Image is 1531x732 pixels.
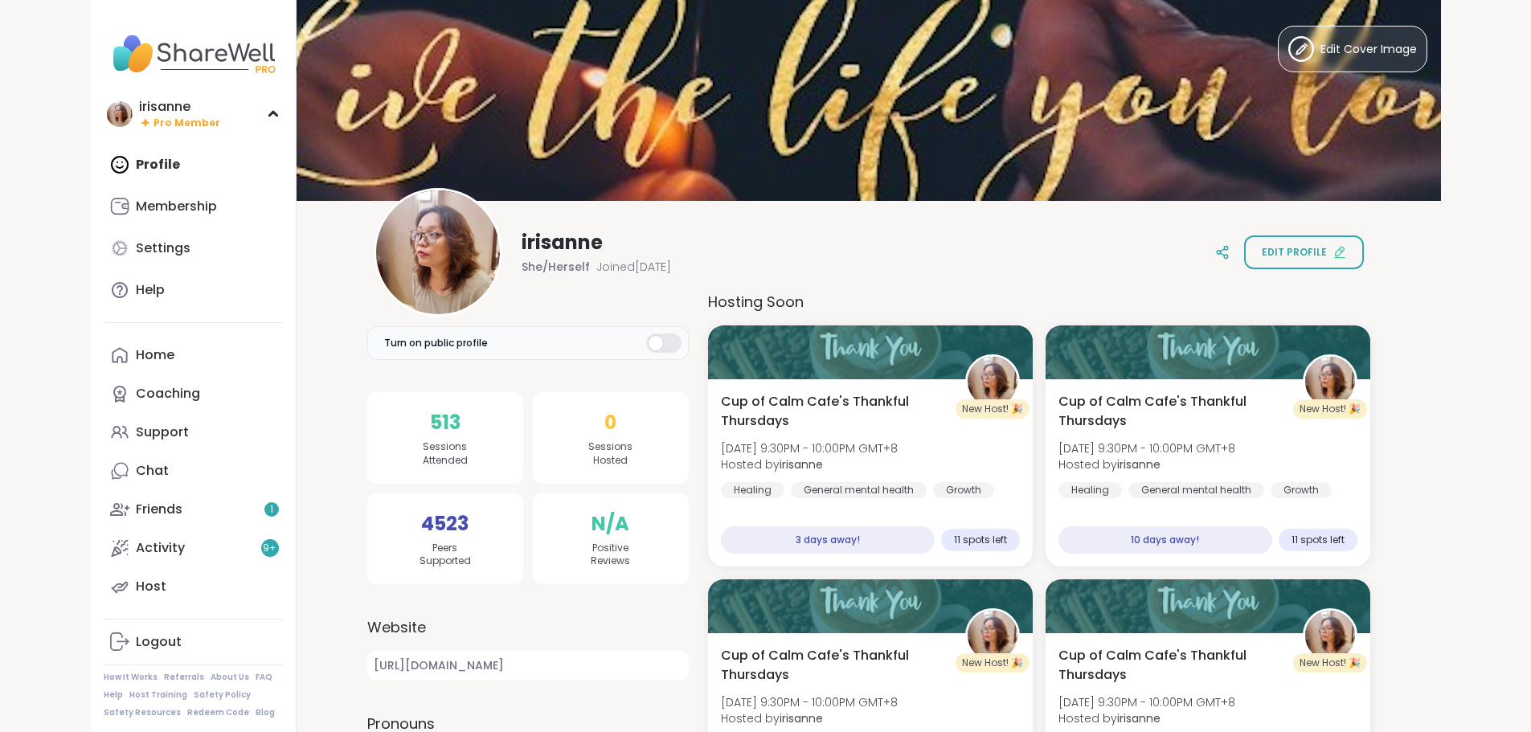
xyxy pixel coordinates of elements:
[721,694,898,710] span: [DATE] 9:30PM - 10:00PM GMT+8
[384,336,488,350] span: Turn on public profile
[933,482,994,498] div: Growth
[104,336,283,374] a: Home
[164,672,204,683] a: Referrals
[211,672,249,683] a: About Us
[1058,482,1122,498] div: Healing
[136,633,182,651] div: Logout
[1058,526,1272,554] div: 10 days away!
[1058,456,1235,472] span: Hosted by
[104,490,283,529] a: Friends1
[104,672,158,683] a: How It Works
[721,482,784,498] div: Healing
[522,230,603,256] span: irisanne
[1058,440,1235,456] span: [DATE] 9:30PM - 10:00PM GMT+8
[104,26,283,82] img: ShareWell Nav Logo
[1058,694,1235,710] span: [DATE] 9:30PM - 10:00PM GMT+8
[194,689,251,701] a: Safety Policy
[721,440,898,456] span: [DATE] 9:30PM - 10:00PM GMT+8
[522,259,590,275] span: She/Herself
[721,710,898,726] span: Hosted by
[1271,482,1332,498] div: Growth
[136,281,165,299] div: Help
[136,385,200,403] div: Coaching
[1117,456,1161,472] b: irisanne
[104,452,283,490] a: Chat
[420,542,471,569] span: Peers Supported
[968,357,1017,407] img: irisanne
[1305,357,1355,407] img: irisanne
[139,98,220,116] div: irisanne
[1058,646,1285,685] span: Cup of Calm Cafe's Thankful Thursdays
[136,423,189,441] div: Support
[104,689,123,701] a: Help
[956,399,1030,419] div: New Host! 🎉
[136,198,217,215] div: Membership
[107,101,133,127] img: irisanne
[104,413,283,452] a: Support
[968,611,1017,660] img: irisanne
[104,567,283,606] a: Host
[256,707,275,718] a: Blog
[423,440,468,468] span: Sessions Attended
[187,707,249,718] a: Redeem Code
[154,117,220,130] span: Pro Member
[367,616,689,638] label: Website
[721,526,935,554] div: 3 days away!
[136,462,169,480] div: Chat
[1262,245,1327,260] span: Edit profile
[1128,482,1264,498] div: General mental health
[256,672,272,683] a: FAQ
[780,456,823,472] b: irisanne
[588,440,632,468] span: Sessions Hosted
[721,646,948,685] span: Cup of Calm Cafe's Thankful Thursdays
[592,509,629,538] span: N/A
[376,190,500,314] img: irisanne
[954,534,1007,546] span: 11 spots left
[421,509,469,538] span: 4523
[596,259,671,275] span: Joined [DATE]
[367,651,689,681] a: [URL][DOMAIN_NAME]
[136,539,185,557] div: Activity
[104,187,283,226] a: Membership
[104,529,283,567] a: Activity9+
[129,689,187,701] a: Host Training
[780,710,823,726] b: irisanne
[1305,611,1355,660] img: irisanne
[263,542,276,555] span: 9 +
[1244,235,1364,269] button: Edit profile
[1058,710,1235,726] span: Hosted by
[1292,534,1345,546] span: 11 spots left
[721,392,948,431] span: Cup of Calm Cafe's Thankful Thursdays
[1117,710,1161,726] b: irisanne
[1293,653,1367,673] div: New Host! 🎉
[430,408,461,437] span: 513
[104,623,283,661] a: Logout
[136,578,166,595] div: Host
[591,542,630,569] span: Positive Reviews
[270,503,273,517] span: 1
[136,501,182,518] div: Friends
[1278,26,1427,72] button: Edit Cover Image
[104,271,283,309] a: Help
[104,229,283,268] a: Settings
[956,653,1030,673] div: New Host! 🎉
[136,346,174,364] div: Home
[104,707,181,718] a: Safety Resources
[1058,392,1285,431] span: Cup of Calm Cafe's Thankful Thursdays
[791,482,927,498] div: General mental health
[604,408,616,437] span: 0
[104,374,283,413] a: Coaching
[721,456,898,472] span: Hosted by
[1320,41,1417,58] span: Edit Cover Image
[136,239,190,257] div: Settings
[1293,399,1367,419] div: New Host! 🎉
